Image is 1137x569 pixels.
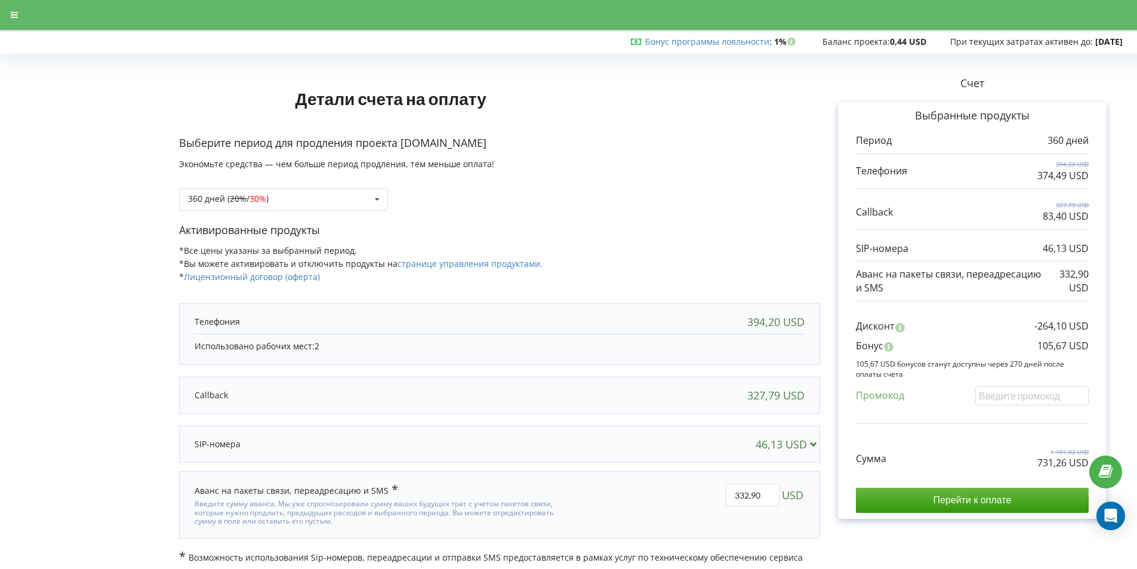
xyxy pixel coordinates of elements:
[856,108,1089,124] p: Выбранные продукты
[249,193,266,204] span: 30%
[1037,160,1089,168] p: 394,20 USD
[184,271,320,282] a: Лицензионный договор (оферта)
[398,258,543,269] a: странице управления продуктами.
[195,497,569,525] div: Введите сумму аванса. Мы уже спрогнозировали сумму ваших будущих трат с учетом пакетов связи, кот...
[179,136,820,151] p: Выберите период для продления проекта [DOMAIN_NAME]
[820,76,1124,91] p: Счет
[230,193,246,204] s: 20%
[645,36,772,47] span: :
[1034,319,1089,333] p: -264,10 USD
[747,389,805,401] div: 327,79 USD
[1037,169,1089,183] p: 374,49 USD
[856,359,1089,379] p: 105,67 USD бонусов станут доступны через 270 дней после оплаты счета
[1037,456,1089,470] p: 731,26 USD
[188,195,269,203] div: 360 дней ( / )
[195,316,240,328] p: Телефония
[195,484,398,497] div: Аванс на пакеты связи, переадресацию и SMS
[315,340,319,352] span: 2
[1047,134,1089,147] p: 360 дней
[1043,210,1089,223] p: 83,40 USD
[179,223,820,238] p: Активированные продукты
[856,242,908,256] p: SIP-номера
[1043,201,1089,209] p: 327,79 USD
[1037,448,1089,456] p: 1 101,02 USD
[1043,242,1089,256] p: 46,13 USD
[195,340,805,352] p: Использовано рабочих мест:
[756,438,822,450] div: 46,13 USD
[179,158,494,170] span: Экономьте средства — чем больше период продления, тем меньше оплата!
[975,386,1089,405] input: Введите промокод
[856,452,886,466] p: Сумма
[195,438,241,450] p: SIP-номера
[950,36,1093,47] span: При текущих затратах активен до:
[645,36,769,47] a: Бонус программы лояльности
[195,389,228,401] p: Callback
[856,267,1044,295] p: Аванс на пакеты связи, переадресацию и SMS
[1095,36,1123,47] strong: [DATE]
[782,484,803,506] span: USD
[856,319,895,333] p: Дисконт
[856,488,1089,513] input: Перейти к оплате
[774,36,799,47] strong: 1%
[856,205,893,219] p: Callback
[856,164,907,178] p: Телефония
[179,245,357,256] span: *Все цены указаны за выбранный период.
[822,36,890,47] span: Баланс проекта:
[856,339,883,353] p: Бонус
[1096,502,1125,530] div: Open Intercom Messenger
[1037,339,1089,353] p: 105,67 USD
[1044,267,1089,295] p: 332,90 USD
[179,258,543,269] span: *Вы можете активировать и отключить продукты на
[179,70,602,127] h1: Детали счета на оплату
[856,389,904,402] p: Промокод
[179,550,820,564] p: Возможность использования Sip-номеров, переадресации и отправки SMS предоставляется в рамках услу...
[856,134,892,147] p: Период
[890,36,926,47] strong: 0,44 USD
[747,316,805,328] div: 394,20 USD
